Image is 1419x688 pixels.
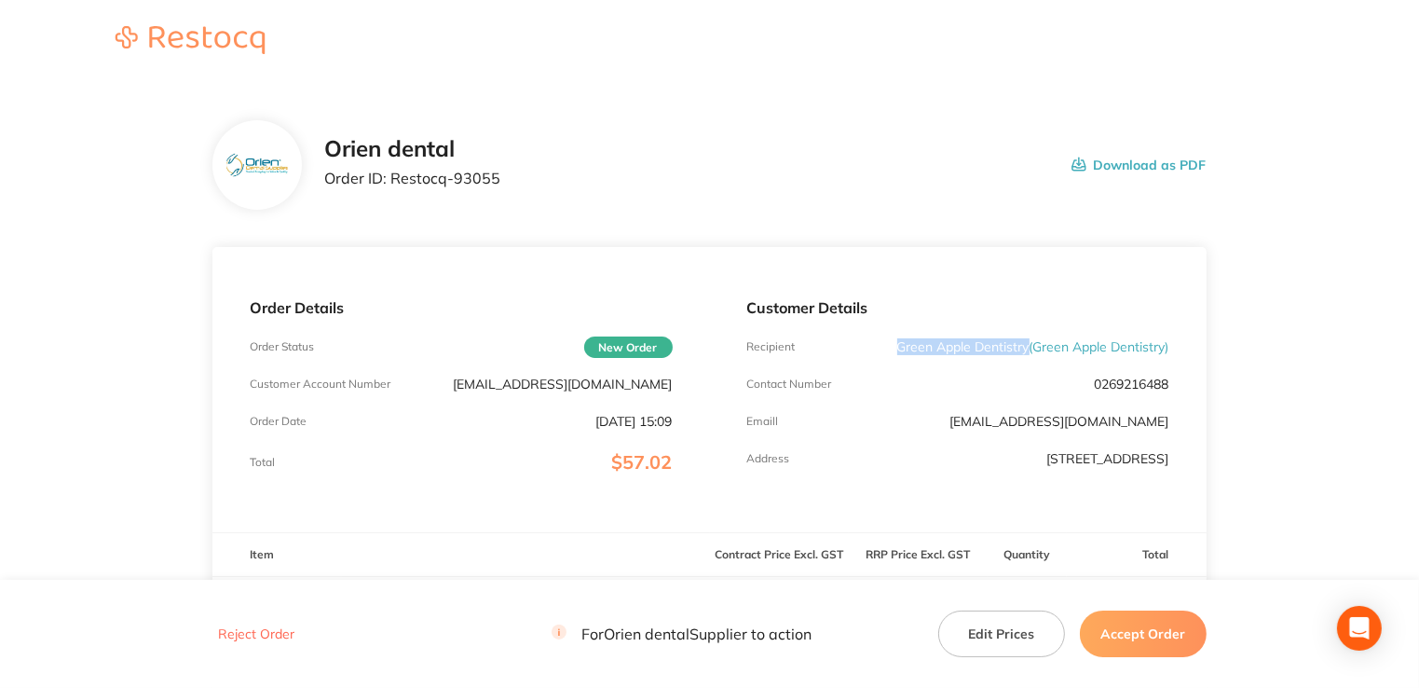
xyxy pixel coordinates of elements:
[710,533,849,577] th: Contract Price Excl. GST
[747,299,1169,316] p: Customer Details
[97,26,283,54] img: Restocq logo
[250,299,672,316] p: Order Details
[212,626,300,643] button: Reject Order
[324,136,500,162] h2: Orien dental
[1047,451,1169,466] p: [STREET_ADDRESS]
[250,456,275,469] p: Total
[747,378,832,391] p: Contact Number
[250,340,314,353] p: Order Status
[1030,338,1169,355] span: ( Green Apple Dentistry )
[747,452,790,465] p: Address
[1337,606,1382,651] div: Open Intercom Messenger
[1095,377,1169,392] p: 0269216488
[950,413,1169,430] a: [EMAIL_ADDRESS][DOMAIN_NAME]
[250,577,343,670] img: bzBhcjU0cA
[1067,533,1206,577] th: Total
[596,414,673,429] p: [DATE] 15:09
[849,533,988,577] th: RRP Price Excl. GST
[1080,611,1207,657] button: Accept Order
[227,154,288,177] img: eTEwcnBkag
[1071,136,1207,194] button: Download as PDF
[897,339,1169,354] p: Green Apple Dentistry
[552,626,812,643] p: For Orien dental Supplier to action
[938,611,1065,657] button: Edit Prices
[454,377,673,392] p: [EMAIL_ADDRESS][DOMAIN_NAME]
[212,533,709,577] th: Item
[250,415,307,428] p: Order Date
[988,533,1067,577] th: Quantity
[747,340,796,353] p: Recipient
[612,450,673,474] span: $57.02
[584,337,673,358] span: New Order
[97,26,283,57] a: Restocq logo
[324,170,500,186] p: Order ID: Restocq- 93055
[747,415,779,428] p: Emaill
[250,378,390,391] p: Customer Account Number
